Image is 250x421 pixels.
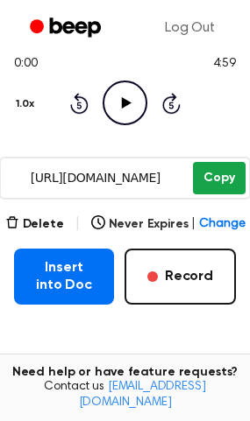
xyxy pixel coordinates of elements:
[14,249,114,305] button: Insert into Doc
[14,89,40,119] button: 1.0x
[79,381,206,409] a: [EMAIL_ADDRESS][DOMAIN_NAME]
[14,55,37,74] span: 0:00
[91,215,246,234] button: Never Expires|Change
[147,7,232,49] a: Log Out
[193,162,245,194] button: Copy
[11,380,239,410] span: Contact us
[75,214,81,235] span: |
[213,55,236,74] span: 4:59
[125,249,236,305] button: Record
[191,215,196,234] span: |
[18,11,117,46] a: Beep
[199,215,245,234] span: Change
[5,215,64,234] button: Delete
